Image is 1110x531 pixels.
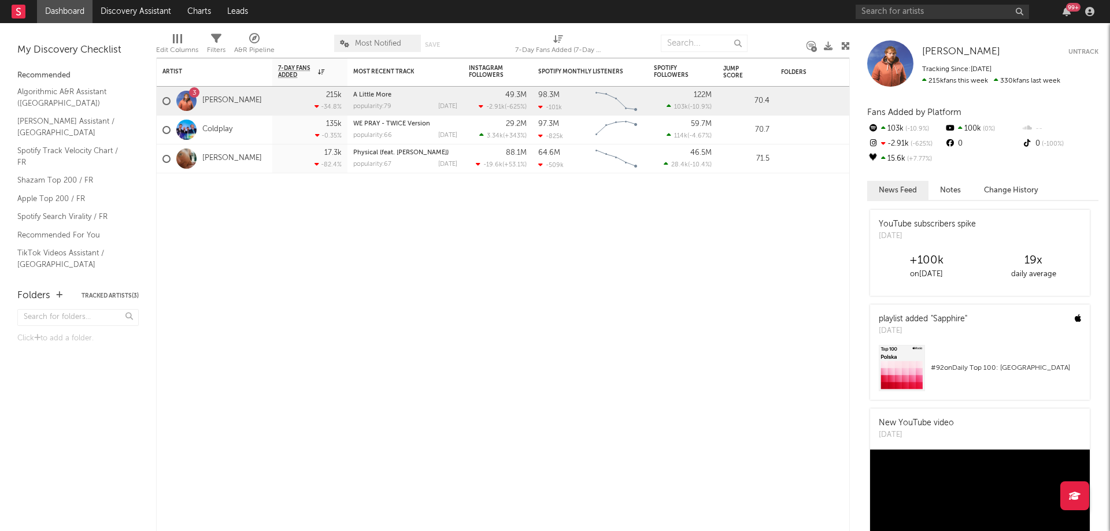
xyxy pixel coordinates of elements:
a: Shazam Top 200 / FR [17,174,127,187]
button: News Feed [867,181,928,200]
span: 114k [674,133,687,139]
div: Artist [162,68,249,75]
div: 135k [326,120,342,128]
div: A&R Pipeline [234,29,275,62]
div: 70.7 [723,123,769,137]
div: ( ) [479,103,527,110]
span: -10.9 % [904,126,929,132]
svg: Chart title [590,144,642,173]
div: My Discovery Checklist [17,43,139,57]
div: YouTube subscribers spike [879,218,976,231]
a: [PERSON_NAME] [202,96,262,106]
a: A Little More [353,92,391,98]
span: 28.4k [671,162,688,168]
div: 15.6k [867,151,944,166]
div: New YouTube video [879,417,954,429]
span: -625 % [909,141,933,147]
a: "Sapphire" [931,315,967,323]
div: 49.3M [505,91,527,99]
button: Notes [928,181,972,200]
div: -509k [538,161,564,169]
a: Apple Top 200 / FR [17,192,127,205]
div: 122M [694,91,712,99]
span: 7-Day Fans Added [278,65,315,79]
a: Algorithmic A&R Assistant ([GEOGRAPHIC_DATA]) [17,86,127,109]
div: 71.5 [723,152,769,166]
a: [PERSON_NAME] Assistant / [GEOGRAPHIC_DATA] [17,115,127,139]
svg: Chart title [590,87,642,116]
div: popularity: 66 [353,132,392,139]
span: Tracking Since: [DATE] [922,66,991,73]
div: 100k [944,121,1021,136]
div: 0 [1022,136,1098,151]
div: 19 x [980,254,1087,268]
div: Physical (feat. Troye Sivan) [353,150,457,156]
input: Search... [661,35,748,52]
div: ( ) [476,161,527,168]
div: ( ) [664,161,712,168]
div: -825k [538,132,563,140]
span: -10.4 % [690,162,710,168]
span: -2.91k [486,104,505,110]
div: 97.3M [538,120,559,128]
span: 3.34k [487,133,503,139]
div: +100k [873,254,980,268]
div: 0 [944,136,1021,151]
span: 330k fans last week [922,77,1060,84]
div: Filters [207,29,225,62]
div: Edit Columns [156,43,198,57]
span: -625 % [506,104,525,110]
div: [DATE] [438,103,457,110]
div: 70.4 [723,94,769,108]
div: ( ) [667,103,712,110]
a: Spotify Search Virality / FR [17,210,127,223]
span: Fans Added by Platform [867,108,961,117]
div: Spotify Followers [654,65,694,79]
div: A Little More [353,92,457,98]
button: Save [425,42,440,48]
div: Edit Columns [156,29,198,62]
div: [DATE] [438,161,457,168]
svg: Chart title [590,116,642,144]
div: Recommended [17,69,139,83]
div: [DATE] [879,325,967,337]
div: popularity: 67 [353,161,391,168]
div: [DATE] [879,231,976,242]
div: 29.2M [506,120,527,128]
div: playlist added [879,313,967,325]
div: 7-Day Fans Added (7-Day Fans Added) [515,43,602,57]
div: -34.8 % [314,103,342,110]
span: +7.77 % [905,156,932,162]
div: -- [1022,121,1098,136]
a: [PERSON_NAME] [922,46,1000,58]
div: Filters [207,43,225,57]
a: #92onDaily Top 100: [GEOGRAPHIC_DATA] [870,345,1090,400]
div: 88.1M [506,149,527,157]
div: Jump Score [723,65,752,79]
div: -2.91k [867,136,944,151]
div: [DATE] [438,132,457,139]
div: Spotify Monthly Listeners [538,68,625,75]
span: Most Notified [355,40,401,47]
a: Spotify Track Velocity Chart / FR [17,144,127,168]
span: -10.9 % [690,104,710,110]
div: 17.3k [324,149,342,157]
div: 99 + [1066,3,1081,12]
div: -82.4 % [314,161,342,168]
span: [PERSON_NAME] [922,47,1000,57]
a: Coldplay [202,125,232,135]
input: Search for artists [856,5,1029,19]
div: 59.7M [691,120,712,128]
span: +343 % [505,133,525,139]
span: 215k fans this week [922,77,988,84]
div: ( ) [667,132,712,139]
div: 7-Day Fans Added (7-Day Fans Added) [515,29,602,62]
div: daily average [980,268,1087,281]
div: -0.35 % [315,132,342,139]
a: WE PRAY - TWICE Version [353,121,430,127]
a: [PERSON_NAME] [202,154,262,164]
span: 0 % [981,126,995,132]
div: 46.5M [690,149,712,157]
div: popularity: 79 [353,103,391,110]
div: on [DATE] [873,268,980,281]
